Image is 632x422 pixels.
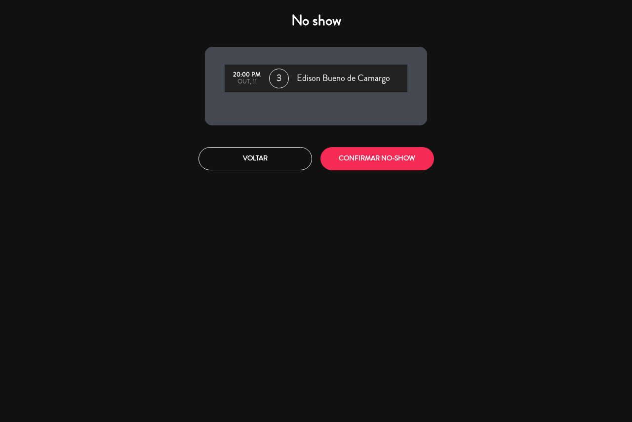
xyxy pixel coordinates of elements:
button: Voltar [198,147,312,170]
button: CONFIRMAR NO-SHOW [320,147,434,170]
span: Edison Bueno de Camargo [297,71,390,86]
div: out, 11 [230,78,264,85]
div: 20:00 PM [230,72,264,78]
span: 3 [269,69,289,88]
h4: No show [205,12,427,30]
